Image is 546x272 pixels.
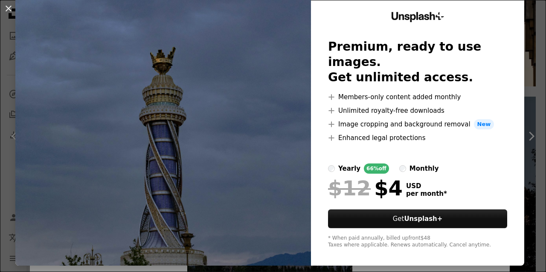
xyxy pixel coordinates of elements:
div: $4 [328,177,403,199]
li: Unlimited royalty-free downloads [328,106,507,116]
div: yearly [338,163,360,174]
span: per month * [406,190,447,198]
span: USD [406,182,447,190]
strong: Unsplash+ [404,215,442,223]
li: Image cropping and background removal [328,119,507,129]
div: * When paid annually, billed upfront $48 Taxes where applicable. Renews automatically. Cancel any... [328,235,507,249]
button: GetUnsplash+ [328,209,507,228]
span: $12 [328,177,371,199]
input: monthly [399,165,406,172]
div: 66% off [364,163,389,174]
div: monthly [409,163,439,174]
li: Enhanced legal protections [328,133,507,143]
li: Members-only content added monthly [328,92,507,102]
h2: Premium, ready to use images. Get unlimited access. [328,39,507,85]
span: New [474,119,494,129]
input: yearly66%off [328,165,335,172]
